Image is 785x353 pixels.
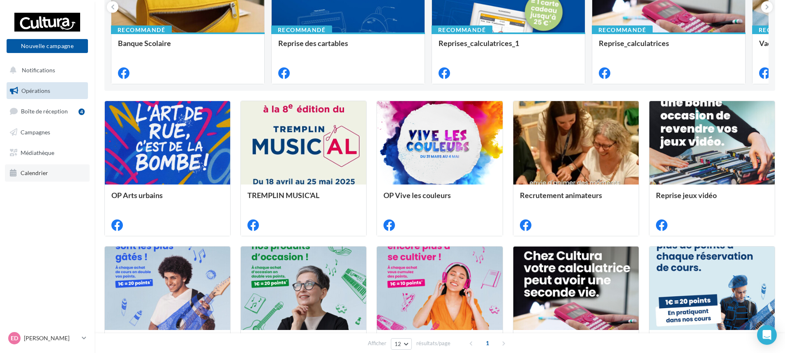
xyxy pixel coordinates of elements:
a: ED [PERSON_NAME] [7,330,88,346]
div: 4 [78,108,85,115]
a: Opérations [5,82,90,99]
div: Reprises_calculatrices_1 [439,39,578,55]
div: Recrutement animateurs [520,191,632,208]
p: [PERSON_NAME] [24,334,78,342]
a: Campagnes [5,124,90,141]
div: Recommandé [592,25,653,35]
span: Opérations [21,87,50,94]
span: Calendrier [21,169,48,176]
span: Boîte de réception [21,108,68,115]
button: Notifications [5,62,86,79]
span: 12 [395,341,402,347]
span: 1 [481,337,494,350]
div: TREMPLIN MUSIC'AL [247,191,360,208]
span: Campagnes [21,129,50,136]
a: Calendrier [5,164,90,182]
div: Reprise jeux vidéo [656,191,768,208]
div: Banque Scolaire [118,39,258,55]
span: Afficher [368,339,386,347]
span: Médiathèque [21,149,54,156]
button: 12 [391,338,412,350]
div: Reprise_calculatrices [599,39,739,55]
div: Recommandé [432,25,492,35]
div: Open Intercom Messenger [757,325,777,345]
button: Nouvelle campagne [7,39,88,53]
div: OP Vive les couleurs [383,191,496,208]
span: ED [11,334,18,342]
div: OP Arts urbains [111,191,224,208]
div: Recommandé [271,25,332,35]
div: Recommandé [111,25,172,35]
span: résultats/page [416,339,450,347]
a: Boîte de réception4 [5,102,90,120]
a: Médiathèque [5,144,90,162]
span: Notifications [22,67,55,74]
div: Reprise des cartables [278,39,418,55]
